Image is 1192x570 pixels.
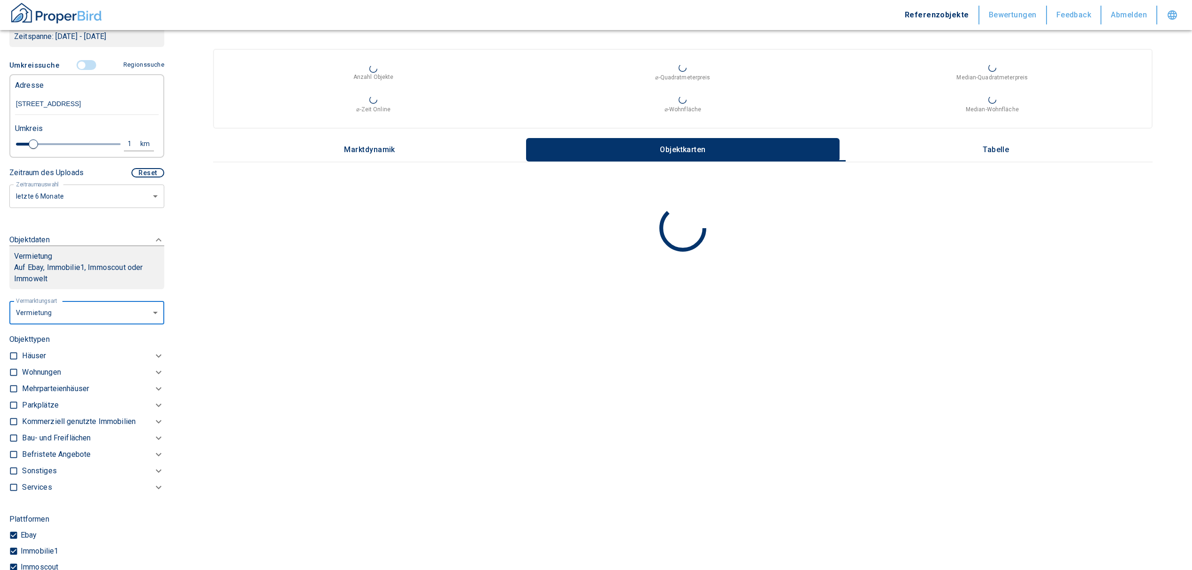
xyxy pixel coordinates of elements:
p: ⌀-Zeit Online [356,105,390,114]
p: Bau- und Freiflächen [22,432,91,444]
p: Immobilie1 [18,547,59,555]
p: Mehrparteienhäuser [22,383,89,394]
p: Parkplätze [22,400,59,411]
p: Befristete Angebote [22,449,91,460]
button: Bewertungen [979,6,1047,24]
p: Zeitspanne: [DATE] - [DATE] [14,31,160,42]
p: Ebay [18,531,37,539]
button: Abmelden [1101,6,1157,24]
button: 1km [124,137,154,151]
p: Vermietung [14,251,53,262]
button: Umkreissuche [9,56,63,74]
input: Adresse ändern [15,93,159,115]
p: Kommerziell genutzte Immobilien [22,416,136,427]
button: Referenzobjekte [895,6,979,24]
p: Anzahl Objekte [353,73,394,81]
p: Objekttypen [9,334,164,345]
img: ProperBird Logo and Home Button [9,1,103,25]
div: Wohnungen [22,364,164,381]
p: ⌀-Wohnfläche [665,105,701,114]
button: Regionssuche [120,57,164,73]
p: Adresse [15,80,44,91]
p: Marktdynamik [344,146,395,154]
p: Zeitraum des Uploads [9,167,84,178]
p: Auf Ebay, Immobilie1, Immoscout oder Immowelt [14,262,160,285]
div: letzte 6 Monate [9,300,164,325]
div: ObjektdatenVermietungAuf Ebay, Immobilie1, Immoscout oder Immowelt [9,225,164,299]
div: 1 [126,138,143,150]
p: Objektdaten [9,234,50,246]
div: Sonstiges [22,463,164,479]
p: Umkreis [15,123,43,134]
div: Befristete Angebote [22,447,164,463]
p: Wohnungen [22,367,61,378]
p: Objektkarten [659,146,706,154]
div: Kommerziell genutzte Immobilien [22,414,164,430]
div: letzte 6 Monate [9,184,164,208]
div: Parkplätze [22,397,164,414]
p: Median-Wohnfläche [966,105,1019,114]
p: Häuser [22,350,46,362]
button: ProperBird Logo and Home Button [9,1,103,29]
div: Services [22,479,164,496]
button: Reset [131,168,164,177]
button: Feedback [1047,6,1102,24]
div: Mehrparteienhäuser [22,381,164,397]
div: Bau- und Freiflächen [22,430,164,447]
p: Median-Quadratmeterpreis [956,73,1028,82]
p: Services [22,482,52,493]
p: Tabelle [972,146,1019,154]
p: ⌀-Quadratmeterpreis [655,73,710,82]
div: Häuser [22,348,164,364]
div: km [143,138,152,150]
p: Sonstiges [22,465,56,477]
div: wrapped label tabs example [213,138,1153,162]
p: Plattformen [9,514,49,525]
